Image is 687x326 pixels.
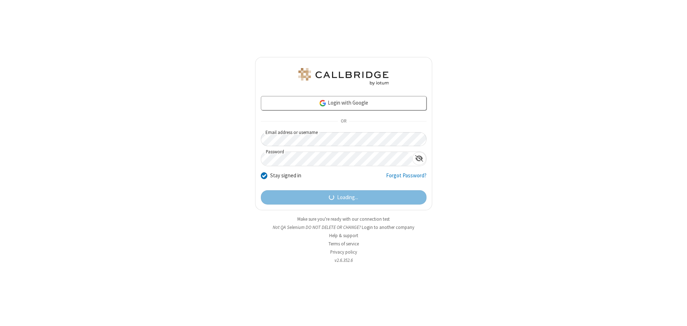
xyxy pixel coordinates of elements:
iframe: Chat [669,307,682,321]
a: Make sure you're ready with our connection test [297,216,390,222]
input: Password [261,152,412,166]
label: Stay signed in [270,172,301,180]
a: Help & support [329,232,358,239]
li: v2.6.352.6 [255,257,432,264]
a: Forgot Password? [386,172,427,185]
li: Not QA Selenium DO NOT DELETE OR CHANGE? [255,224,432,231]
button: Login to another company [362,224,414,231]
span: OR [338,116,349,126]
div: Show password [412,152,426,165]
button: Loading... [261,190,427,205]
a: Privacy policy [330,249,357,255]
a: Login with Google [261,96,427,110]
img: QA Selenium DO NOT DELETE OR CHANGE [297,68,390,85]
a: Terms of service [328,241,359,247]
input: Email address or username [261,132,427,146]
span: Loading... [337,193,358,202]
img: google-icon.png [319,99,327,107]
